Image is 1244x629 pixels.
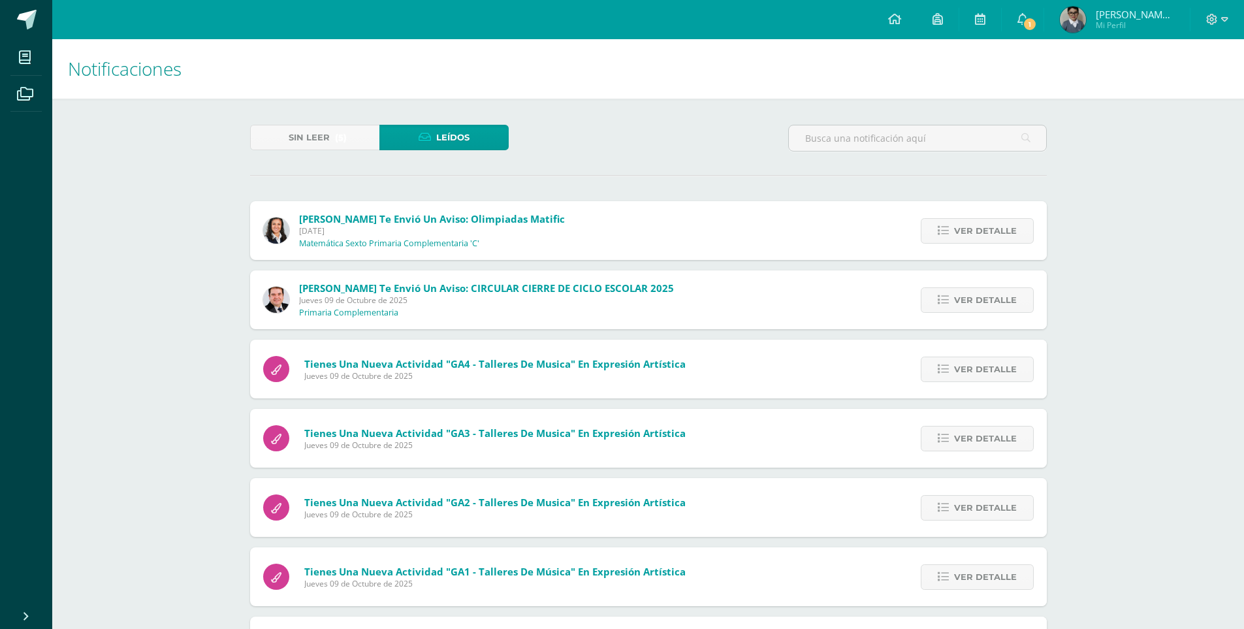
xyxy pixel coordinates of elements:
span: Ver detalle [954,219,1017,243]
span: Jueves 09 de Octubre de 2025 [304,440,686,451]
span: [PERSON_NAME] te envió un aviso: Olimpiadas Matific [299,212,565,225]
span: Tienes una nueva actividad "GA4 - Talleres de musica" En Expresión Artística [304,357,686,370]
span: Jueves 09 de Octubre de 2025 [304,509,686,520]
span: Ver detalle [954,357,1017,381]
span: [PERSON_NAME] te envió un aviso: CIRCULAR CIERRE DE CICLO ESCOLAR 2025 [299,282,674,295]
span: Ver detalle [954,288,1017,312]
span: Ver detalle [954,565,1017,589]
a: Leídos [379,125,509,150]
span: Leídos [436,125,470,150]
p: Primaria Complementaria [299,308,398,318]
img: b15e54589cdbd448c33dd63f135c9987.png [263,218,289,244]
input: Busca una notificación aquí [789,125,1046,151]
a: Sin leer(5) [250,125,379,150]
span: Jueves 09 de Octubre de 2025 [299,295,674,306]
span: Ver detalle [954,496,1017,520]
span: Jueves 09 de Octubre de 2025 [304,578,686,589]
img: 57933e79c0f622885edf5cfea874362b.png [263,287,289,313]
span: Tienes una nueva actividad "GA1 - Talleres de música" En Expresión Artística [304,565,686,578]
span: Ver detalle [954,427,1017,451]
span: Jueves 09 de Octubre de 2025 [304,370,686,381]
span: Sin leer [289,125,330,150]
span: Mi Perfil [1096,20,1174,31]
span: 1 [1023,17,1037,31]
span: Tienes una nueva actividad "GA3 - Talleres de musica" En Expresión Artística [304,427,686,440]
span: (5) [335,125,347,150]
span: [DATE] [299,225,565,236]
span: [PERSON_NAME] de [PERSON_NAME] [1096,8,1174,21]
p: Matemática Sexto Primaria Complementaria 'C' [299,238,479,249]
span: Tienes una nueva actividad "GA2 - Talleres de musica" En Expresión Artística [304,496,686,509]
img: 0a2fc88354891e037b47c959cf6d87a8.png [1060,7,1086,33]
span: Notificaciones [68,56,182,81]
